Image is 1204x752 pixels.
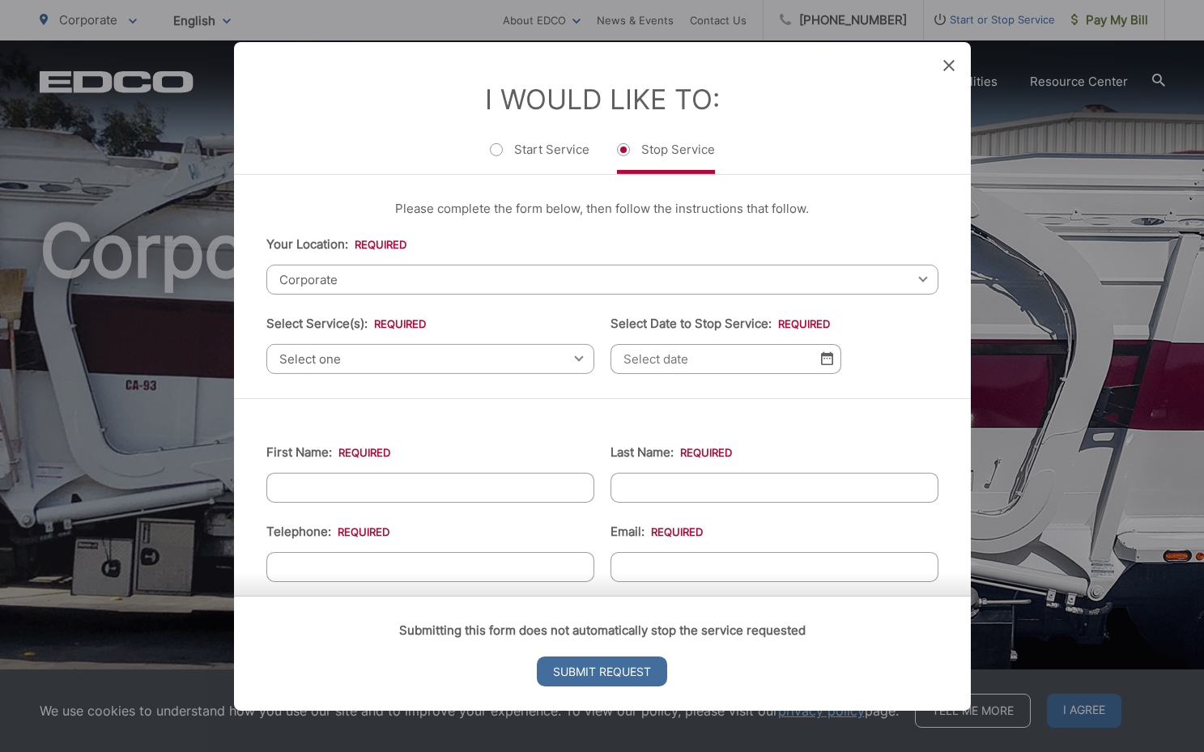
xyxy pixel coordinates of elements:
label: Telephone: [266,524,389,538]
label: Your Location: [266,236,406,251]
span: Corporate [266,264,938,294]
label: Email: [611,524,703,538]
span: Select one [266,343,594,373]
label: Start Service [490,141,589,173]
strong: Submitting this form does not automatically stop the service requested [399,622,806,638]
label: Select Date to Stop Service: [611,316,830,330]
label: Last Name: [611,444,732,459]
label: I Would Like To: [485,82,720,115]
p: Please complete the form below, then follow the instructions that follow. [266,198,938,218]
img: Select date [821,351,833,365]
label: Select Service(s): [266,316,426,330]
label: Stop Service [617,141,715,173]
label: First Name: [266,444,390,459]
input: Select date [611,343,841,373]
input: Submit Request [537,656,667,686]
